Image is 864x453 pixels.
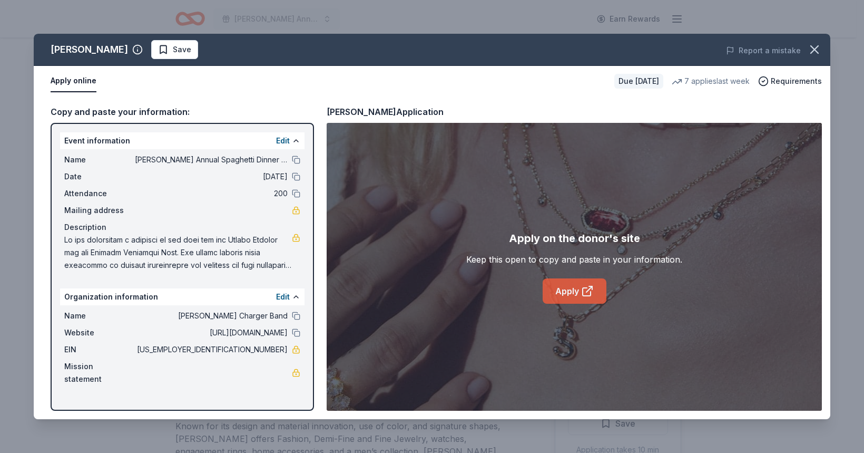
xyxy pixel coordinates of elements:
span: Lo ips dolorsitam c adipisci el sed doei tem inc Utlabo Etdolor mag ali Enimadm Veniamqui Nost. E... [64,234,292,272]
span: Name [64,310,135,322]
div: [PERSON_NAME] [51,41,128,58]
div: 7 applies last week [672,75,750,88]
span: Save [173,43,191,56]
div: Copy and paste your information: [51,105,314,119]
span: [URL][DOMAIN_NAME] [135,326,288,339]
span: Attendance [64,187,135,200]
button: Edit [276,291,290,303]
span: [DATE] [135,170,288,183]
span: Requirements [771,75,822,88]
button: Edit [276,134,290,147]
button: Save [151,40,198,59]
span: Name [64,153,135,166]
button: Report a mistake [726,44,801,57]
div: Due [DATE] [614,74,663,89]
span: Date [64,170,135,183]
div: Description [64,221,300,234]
span: Website [64,326,135,339]
div: Organization information [60,288,305,305]
div: Event information [60,132,305,149]
div: Keep this open to copy and paste in your information. [466,253,682,266]
span: EIN [64,343,135,356]
span: [PERSON_NAME] Annual Spaghetti Dinner and Silent Auction [135,153,288,166]
button: Apply online [51,70,96,92]
span: 200 [135,187,288,200]
div: [PERSON_NAME] Application [327,105,444,119]
a: Apply [543,278,606,304]
button: Requirements [758,75,822,88]
span: [PERSON_NAME] Charger Band [135,310,288,322]
span: Mission statement [64,360,135,385]
div: Apply on the donor's site [509,230,640,247]
span: [US_EMPLOYER_IDENTIFICATION_NUMBER] [135,343,288,356]
span: Mailing address [64,204,135,217]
